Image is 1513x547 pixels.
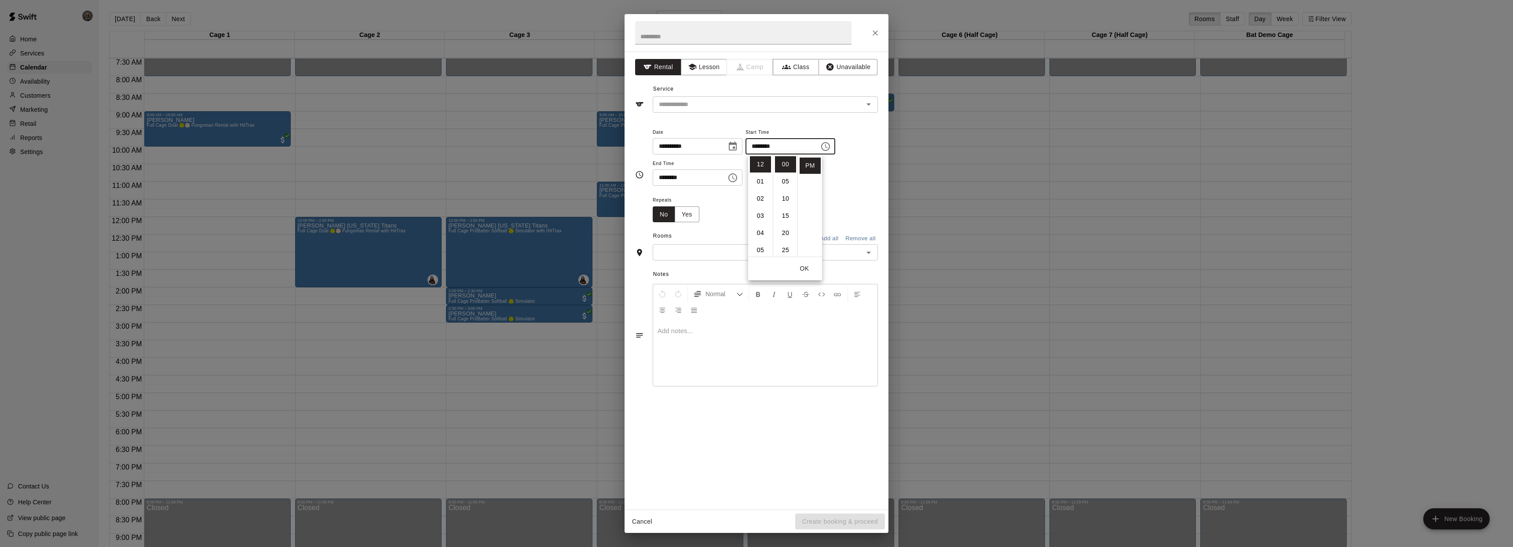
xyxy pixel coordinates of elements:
[782,286,797,302] button: Format Underline
[653,158,742,170] span: End Time
[775,191,796,207] li: 10 minutes
[843,232,878,246] button: Remove all
[775,242,796,258] li: 25 minutes
[635,100,644,109] svg: Service
[790,261,819,277] button: OK
[675,206,699,223] button: Yes
[750,242,771,258] li: 5 hours
[775,225,796,241] li: 20 minutes
[655,302,670,318] button: Center Align
[653,268,878,282] span: Notes
[653,206,675,223] button: No
[800,158,821,174] li: PM
[750,173,771,190] li: 1 hours
[850,286,865,302] button: Left Align
[775,156,796,173] li: 0 minutes
[750,191,771,207] li: 2 hours
[798,286,813,302] button: Format Strikethrough
[750,156,771,173] li: 12 hours
[653,233,672,239] span: Rooms
[655,286,670,302] button: Undo
[628,514,656,530] button: Cancel
[705,290,736,298] span: Normal
[751,286,766,302] button: Format Bold
[867,25,883,41] button: Close
[653,86,674,92] span: Service
[748,154,773,257] ul: Select hours
[746,127,835,139] span: Start Time
[635,170,644,179] svg: Timing
[817,138,834,155] button: Choose time, selected time is 12:00 PM
[767,286,782,302] button: Format Italics
[635,331,644,340] svg: Notes
[775,173,796,190] li: 5 minutes
[862,246,875,259] button: Open
[830,286,845,302] button: Insert Link
[635,248,644,257] svg: Rooms
[687,302,702,318] button: Justify Align
[653,127,742,139] span: Date
[862,98,875,110] button: Open
[724,138,742,155] button: Choose date, selected date is Oct 11, 2025
[724,169,742,187] button: Choose time, selected time is 12:30 PM
[681,59,727,75] button: Lesson
[815,232,843,246] button: Add all
[750,208,771,224] li: 3 hours
[653,206,699,223] div: outlined button group
[671,302,686,318] button: Right Align
[819,59,877,75] button: Unavailable
[773,59,819,75] button: Class
[727,59,773,75] span: Camps can only be created in the Services page
[671,286,686,302] button: Redo
[814,286,829,302] button: Insert Code
[690,286,747,302] button: Formatting Options
[635,59,681,75] button: Rental
[653,195,706,206] span: Repeats
[797,154,822,257] ul: Select meridiem
[773,154,797,257] ul: Select minutes
[750,225,771,241] li: 4 hours
[775,208,796,224] li: 15 minutes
